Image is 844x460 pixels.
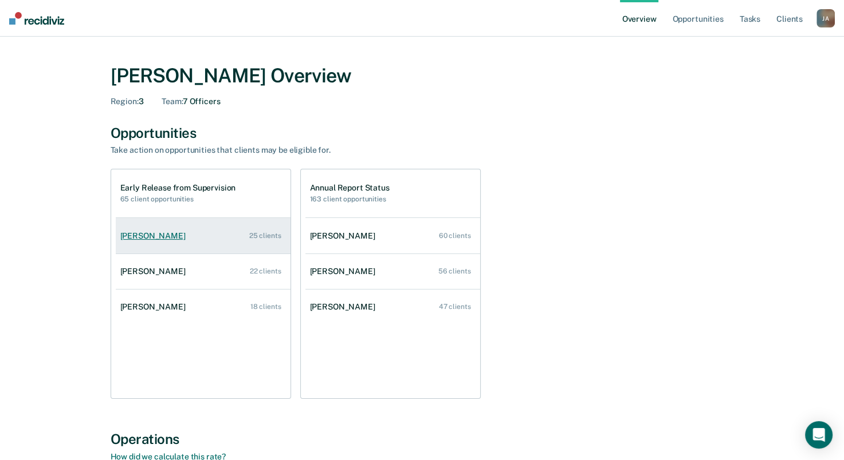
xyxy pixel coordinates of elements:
[120,302,190,312] div: [PERSON_NAME]
[305,220,480,252] a: [PERSON_NAME] 60 clients
[439,232,471,240] div: 60 clients
[310,183,390,193] h1: Annual Report Status
[111,97,144,106] div: 3
[162,97,182,106] span: Team :
[305,291,480,323] a: [PERSON_NAME] 47 clients
[111,431,734,447] div: Operations
[250,303,281,311] div: 18 clients
[805,421,833,449] div: Open Intercom Messenger
[120,195,236,203] h2: 65 client opportunities
[305,255,480,288] a: [PERSON_NAME] 56 clients
[120,231,190,241] div: [PERSON_NAME]
[310,231,380,241] div: [PERSON_NAME]
[816,9,835,27] button: JA
[439,303,471,311] div: 47 clients
[111,125,734,141] div: Opportunities
[111,145,512,155] div: Take action on opportunities that clients may be eligible for.
[120,183,236,193] h1: Early Release from Supervision
[310,302,380,312] div: [PERSON_NAME]
[250,267,281,275] div: 22 clients
[249,232,281,240] div: 25 clients
[310,195,390,203] h2: 163 client opportunities
[116,220,291,252] a: [PERSON_NAME] 25 clients
[120,267,190,276] div: [PERSON_NAME]
[111,64,734,88] div: [PERSON_NAME] Overview
[816,9,835,27] div: J A
[162,97,220,106] div: 7 Officers
[111,97,139,106] span: Region :
[116,291,291,323] a: [PERSON_NAME] 18 clients
[310,267,380,276] div: [PERSON_NAME]
[9,12,64,25] img: Recidiviz
[116,255,291,288] a: [PERSON_NAME] 22 clients
[438,267,471,275] div: 56 clients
